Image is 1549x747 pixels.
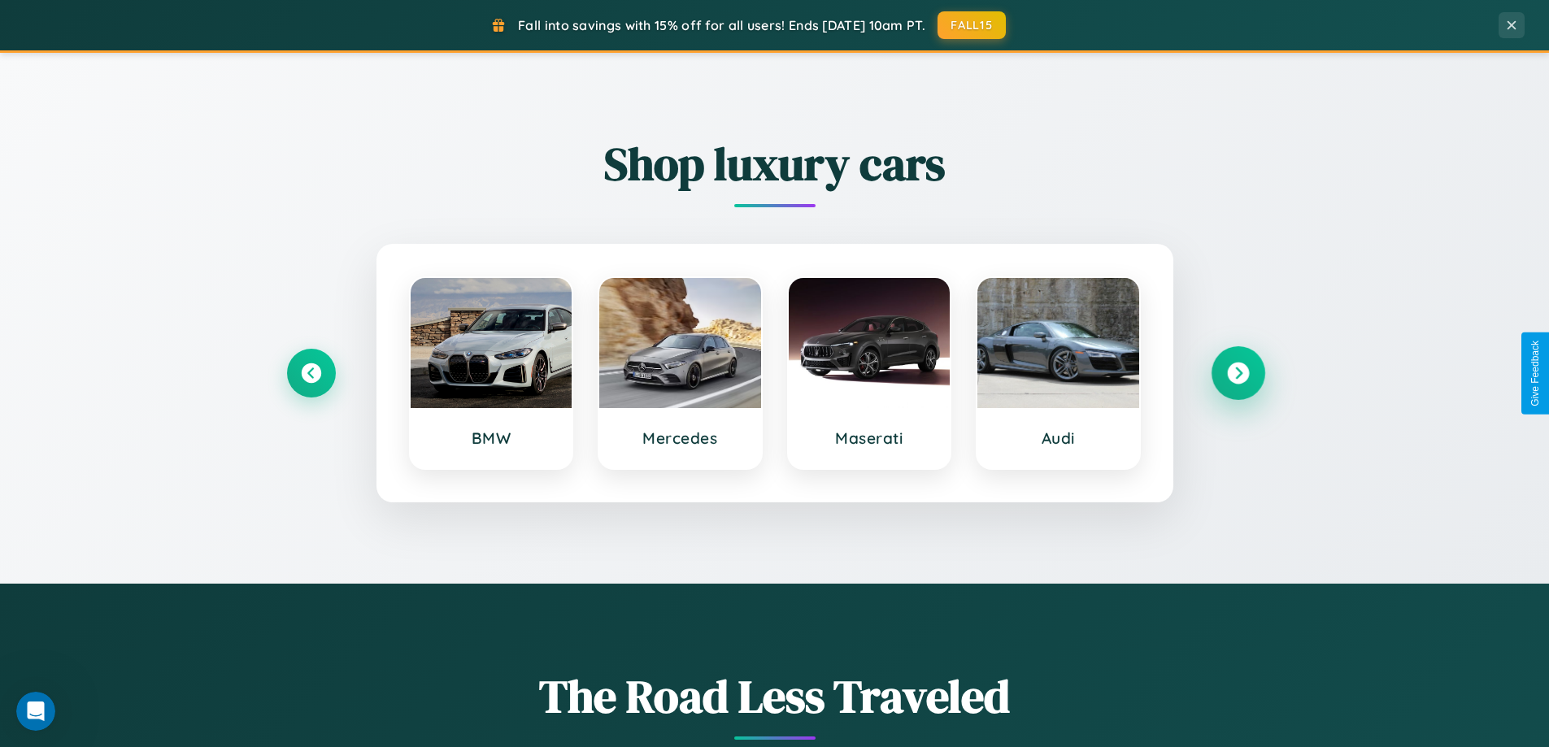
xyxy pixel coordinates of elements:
[16,692,55,731] iframe: Intercom live chat
[287,132,1263,195] h2: Shop luxury cars
[287,665,1263,727] h1: The Road Less Traveled
[616,428,745,448] h3: Mercedes
[994,428,1123,448] h3: Audi
[1529,341,1541,406] div: Give Feedback
[938,11,1006,39] button: FALL15
[805,428,934,448] h3: Maserati
[518,17,925,33] span: Fall into savings with 15% off for all users! Ends [DATE] 10am PT.
[427,428,556,448] h3: BMW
